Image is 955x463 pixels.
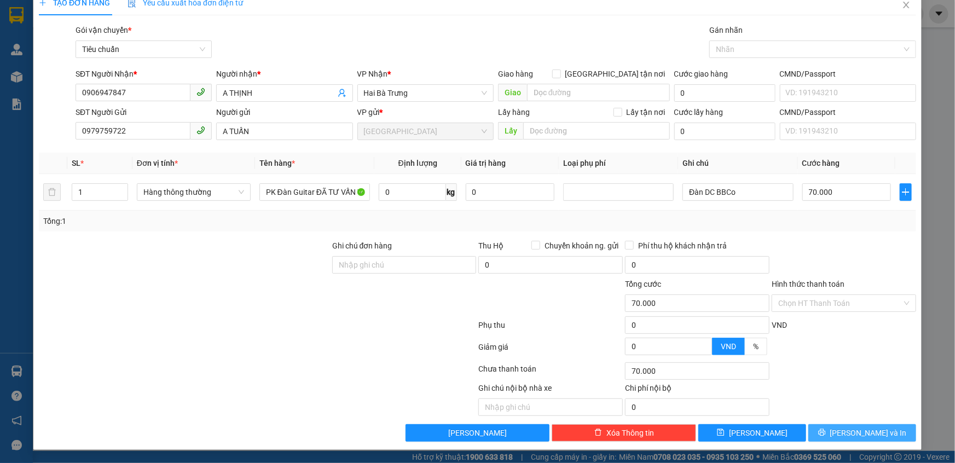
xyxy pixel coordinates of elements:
[900,183,912,201] button: plus
[729,427,788,439] span: [PERSON_NAME]
[398,159,437,167] span: Định lượng
[143,184,244,200] span: Hàng thông thường
[634,240,731,252] span: Phí thu hộ khách nhận trả
[332,241,392,250] label: Ghi chú đơn hàng
[357,70,388,78] span: VP Nhận
[72,159,80,167] span: SL
[478,241,503,250] span: Thu Hộ
[674,84,775,102] input: Cước giao hàng
[753,342,759,351] span: %
[43,183,61,201] button: delete
[466,183,555,201] input: 0
[527,84,670,101] input: Dọc đường
[478,319,624,338] div: Phụ thu
[721,342,736,351] span: VND
[717,429,725,437] span: save
[682,183,793,201] input: Ghi Chú
[559,153,678,174] th: Loại phụ phí
[364,85,487,101] span: Hai Bà Trưng
[478,341,624,360] div: Giảm giá
[900,188,911,196] span: plus
[76,26,131,34] span: Gói vận chuyển
[698,424,806,442] button: save[PERSON_NAME]
[448,427,507,439] span: [PERSON_NAME]
[830,427,907,439] span: [PERSON_NAME] và In
[338,89,346,97] span: user-add
[196,88,205,96] span: phone
[498,84,527,101] span: Giao
[446,183,457,201] span: kg
[259,159,295,167] span: Tên hàng
[678,153,797,174] th: Ghi chú
[674,108,724,117] label: Cước lấy hàng
[772,321,787,329] span: VND
[674,123,775,140] input: Cước lấy hàng
[606,427,654,439] span: Xóa Thông tin
[902,1,911,9] span: close
[622,106,670,118] span: Lấy tận nơi
[523,122,670,140] input: Dọc đường
[406,424,550,442] button: [PERSON_NAME]
[561,68,670,80] span: [GEOGRAPHIC_DATA] tận nơi
[674,70,728,78] label: Cước giao hàng
[625,280,661,288] span: Tổng cước
[216,106,352,118] div: Người gửi
[357,106,494,118] div: VP gửi
[780,68,916,80] div: CMND/Passport
[76,106,212,118] div: SĐT Người Gửi
[772,280,844,288] label: Hình thức thanh toán
[498,70,533,78] span: Giao hàng
[594,429,602,437] span: delete
[818,429,826,437] span: printer
[259,183,370,201] input: VD: Bàn, Ghế
[780,106,916,118] div: CMND/Passport
[540,240,623,252] span: Chuyển khoản ng. gửi
[216,68,352,80] div: Người nhận
[332,256,477,274] input: Ghi chú đơn hàng
[466,159,506,167] span: Giá trị hàng
[625,382,769,398] div: Chi phí nội bộ
[43,215,369,227] div: Tổng: 1
[709,26,743,34] label: Gán nhãn
[76,68,212,80] div: SĐT Người Nhận
[364,123,487,140] span: Thủ Đức
[552,424,696,442] button: deleteXóa Thông tin
[478,398,623,416] input: Nhập ghi chú
[82,41,205,57] span: Tiêu chuẩn
[498,108,530,117] span: Lấy hàng
[498,122,523,140] span: Lấy
[808,424,916,442] button: printer[PERSON_NAME] và In
[196,126,205,135] span: phone
[478,382,623,398] div: Ghi chú nội bộ nhà xe
[802,159,840,167] span: Cước hàng
[137,159,178,167] span: Đơn vị tính
[478,363,624,382] div: Chưa thanh toán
